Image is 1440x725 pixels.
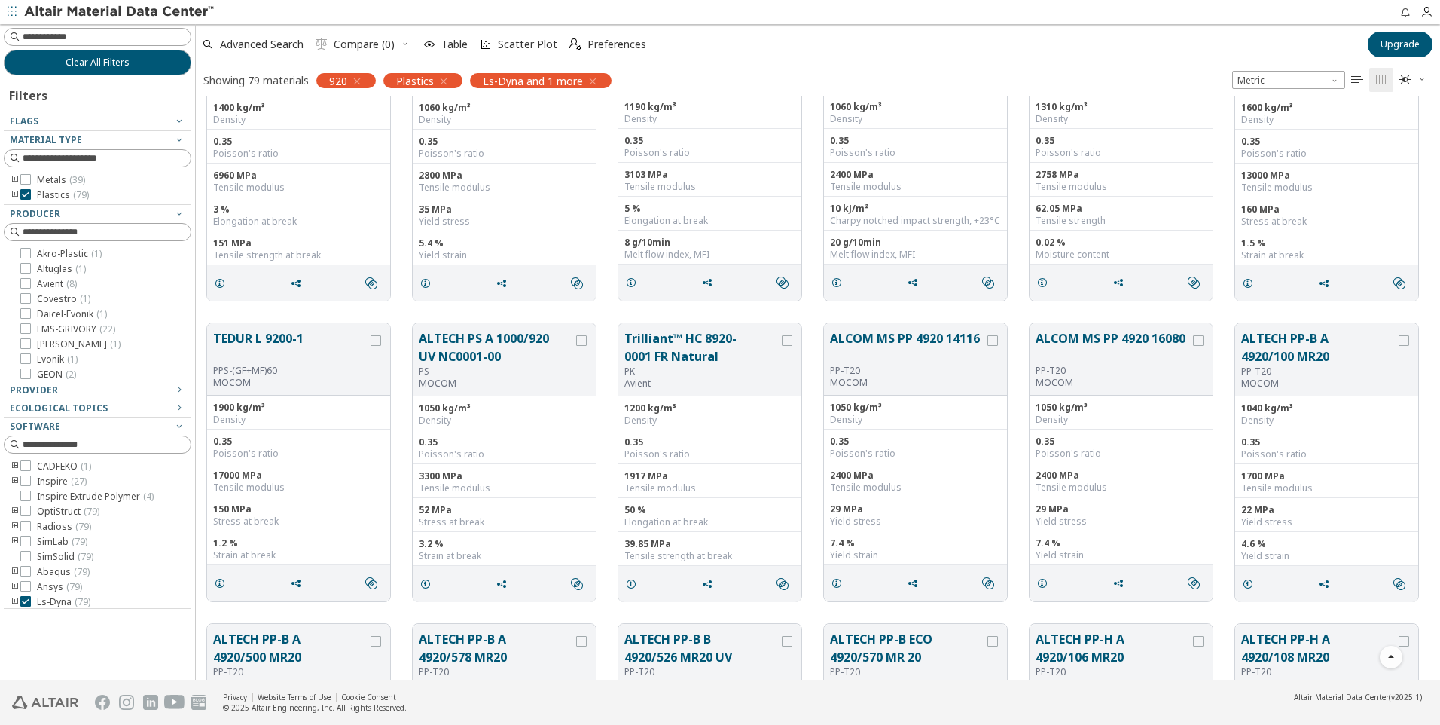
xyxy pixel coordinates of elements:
[4,131,191,149] button: Material Type
[419,136,590,148] div: 0.35
[419,114,590,126] div: Density
[483,74,583,87] span: Ls-Dyna and 1 more
[1181,268,1213,298] button: Similar search
[81,460,91,473] span: ( 1 )
[75,520,91,533] span: ( 79 )
[213,482,384,494] div: Tensile modulus
[334,39,395,50] span: Compare (0)
[1036,537,1207,549] div: 7.4 %
[830,470,1001,482] div: 2400 MPa
[830,448,1001,460] div: Poisson's ratio
[1351,74,1363,86] i: 
[419,216,590,228] div: Yield stress
[1036,549,1207,561] div: Yield strain
[624,113,795,125] div: Density
[618,569,650,599] button: Details
[213,515,384,528] div: Stress at break
[419,470,590,482] div: 3300 MPa
[1106,568,1137,598] button: Share
[1241,114,1412,126] div: Density
[37,551,93,563] span: SimSolid
[1036,630,1190,666] button: ALTECH PP-H A 4920/106 MR20
[830,329,984,365] button: ALCOM MS PP 4920 14116
[4,418,191,436] button: Software
[37,248,102,260] span: Akro-Plastic
[830,402,1001,414] div: 1050 kg/m³
[12,696,78,709] img: Altair Engineering
[37,293,90,305] span: Covestro
[569,38,581,50] i: 
[84,505,99,518] span: ( 79 )
[624,448,795,460] div: Poisson's ratio
[213,678,368,690] p: MOCOM
[1241,378,1396,390] p: MOCOM
[1241,329,1396,366] button: ALTECH PP-B A 4920/100 MR20
[213,182,384,194] div: Tensile modulus
[413,569,444,599] button: Details
[10,133,82,146] span: Material Type
[1030,568,1061,598] button: Details
[1036,113,1207,125] div: Density
[830,515,1001,528] div: Yield stress
[10,460,20,473] i: toogle group
[75,262,86,275] span: ( 1 )
[66,57,130,69] span: Clear All Filters
[37,369,76,381] span: GEON
[830,203,1001,215] div: 10 kJ/m²
[4,381,191,399] button: Provider
[830,135,1001,147] div: 0.35
[1387,569,1418,599] button: Similar search
[10,115,38,127] span: Flags
[1036,482,1207,494] div: Tensile modulus
[419,630,573,666] button: ALTECH PP-B A 4920/578 MR20
[4,50,191,75] button: Clear All Filters
[419,482,590,494] div: Tensile modulus
[37,536,87,548] span: SimLab
[10,402,108,415] span: Ecological Topics
[1036,515,1207,528] div: Yield stress
[624,135,795,147] div: 0.35
[1241,666,1396,678] div: PP-T20
[624,550,795,562] div: Tensile strength at break
[624,402,795,415] div: 1200 kg/m³
[73,188,89,201] span: ( 79 )
[10,384,58,396] span: Provider
[419,448,590,460] div: Poisson's ratio
[283,568,315,598] button: Share
[1030,268,1061,298] button: Details
[830,377,984,389] p: MOCOM
[37,566,90,578] span: Abaqus
[1241,148,1412,160] div: Poisson's ratio
[1232,71,1345,89] span: Metric
[4,112,191,130] button: Flags
[358,568,390,598] button: Similar search
[624,482,795,494] div: Tensile modulus
[10,476,20,488] i: toogle group
[419,436,590,448] div: 0.35
[1241,550,1412,562] div: Yield strain
[419,203,590,216] div: 35 MPa
[571,578,583,590] i: 
[975,268,1007,298] button: Similar search
[80,292,90,305] span: ( 1 )
[1241,182,1412,194] div: Tensile modulus
[441,39,468,50] span: Table
[1241,630,1396,666] button: ALTECH PP-H A 4920/108 MR20
[1311,268,1343,298] button: Share
[99,323,115,335] span: ( 22 )
[37,476,87,488] span: Inspire
[213,666,368,678] div: PP-T20
[207,268,239,298] button: Details
[624,249,795,261] div: Melt flow index, MFI
[1036,181,1207,193] div: Tensile modulus
[1036,470,1207,482] div: 2400 MPa
[624,538,795,550] div: 39.85 MPa
[213,414,384,426] div: Density
[830,181,1001,193] div: Tensile modulus
[830,414,1001,426] div: Density
[571,277,583,289] i: 
[1387,268,1418,298] button: Similar search
[624,630,779,666] button: ALTECH PP-B B 4920/526 MR20 UV
[258,692,331,702] a: Website Terms of Use
[1368,32,1432,57] button: Upgrade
